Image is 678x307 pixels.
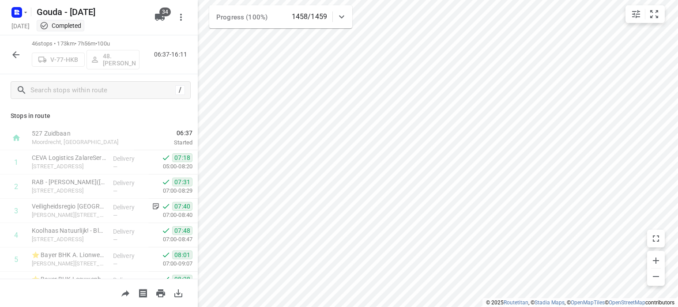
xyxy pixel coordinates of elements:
a: OpenStreetMap [609,299,645,306]
span: 06:37 [134,129,192,137]
p: Delivery [113,178,146,187]
span: 34 [159,8,171,16]
div: 5 [14,255,18,264]
span: — [113,188,117,194]
div: / [175,85,185,95]
p: CEVA Logistics ZalareServices B.V. - Bleiswijk(Patrick Sloos) [32,153,106,162]
span: • [95,40,97,47]
div: This project completed. You cannot make any changes to it. [40,21,81,30]
input: Search stops within route [30,83,175,97]
p: Delivery [113,154,146,163]
p: ⭐ Bayer BHK Leeuwenhoekweg R&D Kas(Sjaak Scholtes) [32,275,106,284]
span: — [113,236,117,243]
button: Map settings [627,5,645,23]
a: OpenMapTiles [571,299,605,306]
p: Started [134,138,192,147]
div: 4 [14,231,18,239]
span: Print shipping labels [134,288,152,297]
p: ⭐ Bayer BHK A. Lionweg Productie(Franca Bok) [32,250,106,259]
span: 08:28 [172,275,192,284]
span: Download route [169,288,187,297]
svg: Done [162,153,170,162]
svg: Done [162,275,170,284]
button: More [172,8,190,26]
button: 34 [151,8,169,26]
p: [STREET_ADDRESS] [32,186,106,195]
span: — [113,163,117,170]
p: Moordrecht, [GEOGRAPHIC_DATA] [32,138,124,147]
span: 08:01 [172,250,192,259]
p: Koolhaas Natuurlijk! - Bleiswijk(Arjan) [32,226,106,235]
p: 07:00-08:29 [149,186,192,195]
div: Progress (100%)1458/1459 [209,5,352,28]
svg: Done [162,202,170,211]
p: [STREET_ADDRESS] [32,235,106,244]
p: Jan van der Heydenstraat 6, Bleiswijk [32,211,106,220]
div: 2 [14,182,18,191]
p: Delivery [113,227,146,236]
div: 3 [14,207,18,215]
span: 07:18 [172,153,192,162]
p: Klappolder 130, Bleiswijk [32,162,106,171]
span: Progress (100%) [216,13,267,21]
p: 07:00-09:07 [149,259,192,268]
svg: Done [162,250,170,259]
span: 07:40 [172,202,192,211]
span: 07:31 [172,178,192,186]
div: 1 [14,158,18,167]
div: small contained button group [625,5,665,23]
span: Print route [152,288,169,297]
p: 06:37-16:11 [154,50,191,59]
p: 07:00-08:40 [149,211,192,220]
p: 1458/1459 [292,11,327,22]
a: Stadia Maps [535,299,565,306]
svg: Done [162,178,170,186]
p: Delivery [113,203,146,212]
p: 527 Zuidbaan [32,129,124,138]
span: Share route [117,288,134,297]
span: — [113,212,117,219]
p: Anthony Lionweg 36, Bergschenhoek [32,259,106,268]
span: 100u [97,40,110,47]
span: — [113,261,117,267]
p: Veiligheidsregio Rotterdam-Rijnmond - Back Office(Medewerker Back Office) [32,202,106,211]
p: Delivery [113,276,146,284]
p: 46 stops • 173km • 7h56m [32,40,139,48]
button: Fit zoom [645,5,663,23]
p: 05:00-08:20 [149,162,192,171]
p: Delivery [113,251,146,260]
svg: Done [162,226,170,235]
a: Routetitan [504,299,528,306]
li: © 2025 , © , © © contributors [486,299,674,306]
span: 07:48 [172,226,192,235]
p: RAB - Jan Groen(J. Keijzer) [32,178,106,186]
p: 07:00-08:47 [149,235,192,244]
p: Stops in route [11,111,187,121]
